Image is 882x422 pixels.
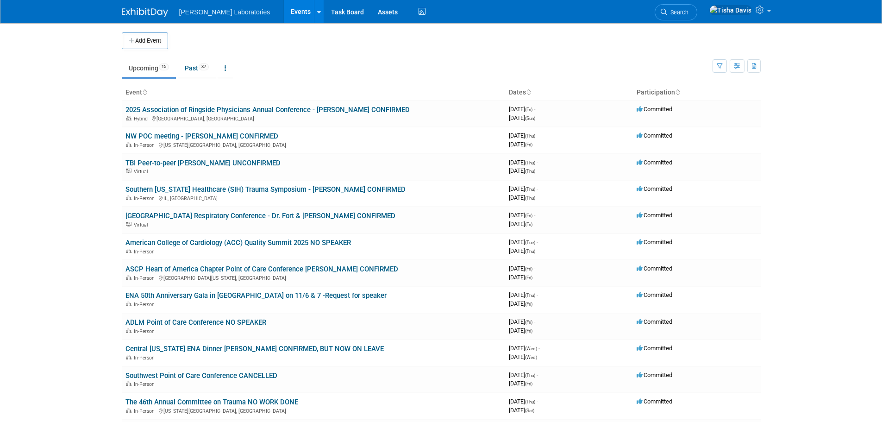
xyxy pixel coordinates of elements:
[525,213,532,218] span: (Fri)
[537,291,538,298] span: -
[134,142,157,148] span: In-Person
[509,106,535,113] span: [DATE]
[525,408,534,413] span: (Sat)
[525,355,537,360] span: (Wed)
[525,195,535,201] span: (Thu)
[126,195,131,200] img: In-Person Event
[525,169,535,174] span: (Thu)
[525,399,535,404] span: (Thu)
[134,408,157,414] span: In-Person
[134,249,157,255] span: In-Person
[509,194,535,201] span: [DATE]
[534,212,535,219] span: -
[509,185,538,192] span: [DATE]
[709,5,752,15] img: Tisha Davis
[125,345,384,353] a: Central [US_STATE] ENA Dinner [PERSON_NAME] CONFIRMED, BUT NOW ON LEAVE
[509,327,532,334] span: [DATE]
[125,239,351,247] a: American College of Cardiology (ACC) Quality Summit 2025 NO SPEAKER
[637,265,672,272] span: Committed
[509,247,535,254] span: [DATE]
[134,355,157,361] span: In-Person
[637,291,672,298] span: Committed
[125,274,501,281] div: [GEOGRAPHIC_DATA][US_STATE], [GEOGRAPHIC_DATA]
[126,169,131,173] img: Virtual Event
[125,407,501,414] div: [US_STATE][GEOGRAPHIC_DATA], [GEOGRAPHIC_DATA]
[637,185,672,192] span: Committed
[509,159,538,166] span: [DATE]
[534,106,535,113] span: -
[125,194,501,202] div: IL, [GEOGRAPHIC_DATA]
[637,132,672,139] span: Committed
[525,302,532,307] span: (Fri)
[537,159,538,166] span: -
[509,212,535,219] span: [DATE]
[525,346,537,351] span: (Wed)
[199,63,209,70] span: 87
[126,355,131,359] img: In-Person Event
[637,106,672,113] span: Committed
[509,141,532,148] span: [DATE]
[134,381,157,387] span: In-Person
[126,116,131,120] img: Hybrid Event
[509,318,535,325] span: [DATE]
[534,265,535,272] span: -
[525,240,535,245] span: (Tue)
[675,88,680,96] a: Sort by Participation Type
[125,372,277,380] a: Southwest Point of Care Conference CANCELLED
[134,328,157,334] span: In-Person
[142,88,147,96] a: Sort by Event Name
[126,275,131,280] img: In-Person Event
[525,249,535,254] span: (Thu)
[126,302,131,306] img: In-Person Event
[509,265,535,272] span: [DATE]
[525,107,532,112] span: (Fri)
[637,239,672,246] span: Committed
[525,133,535,139] span: (Thu)
[509,300,532,307] span: [DATE]
[537,398,538,405] span: -
[525,328,532,334] span: (Fri)
[509,291,538,298] span: [DATE]
[509,345,540,352] span: [DATE]
[126,142,131,147] img: In-Person Event
[509,407,534,414] span: [DATE]
[125,265,398,273] a: ASCP Heart of America Chapter Point of Care Conference [PERSON_NAME] CONFIRMED
[125,398,298,406] a: The 46th Annual Committee on Trauma NO WORK DONE
[509,220,532,227] span: [DATE]
[537,185,538,192] span: -
[525,142,532,147] span: (Fri)
[537,239,538,246] span: -
[637,212,672,219] span: Committed
[537,372,538,378] span: -
[509,372,538,378] span: [DATE]
[126,249,131,253] img: In-Person Event
[637,398,672,405] span: Committed
[122,32,168,49] button: Add Event
[538,345,540,352] span: -
[122,85,505,101] th: Event
[125,132,278,140] a: NW POC meeting - [PERSON_NAME] CONFIRMED
[525,222,532,227] span: (Fri)
[122,59,176,77] a: Upcoming15
[509,380,532,387] span: [DATE]
[134,302,157,308] span: In-Person
[159,63,169,70] span: 15
[525,266,532,271] span: (Fri)
[637,159,672,166] span: Committed
[126,381,131,386] img: In-Person Event
[125,114,501,122] div: [GEOGRAPHIC_DATA], [GEOGRAPHIC_DATA]
[633,85,761,101] th: Participation
[125,159,281,167] a: TBI Peer-to-peer [PERSON_NAME] UNCONFIRMED
[526,88,531,96] a: Sort by Start Date
[525,116,535,121] span: (Sun)
[525,160,535,165] span: (Thu)
[178,59,216,77] a: Past87
[525,293,535,298] span: (Thu)
[125,141,501,148] div: [US_STATE][GEOGRAPHIC_DATA], [GEOGRAPHIC_DATA]
[125,106,410,114] a: 2025 Association of Ringside Physicians Annual Conference - [PERSON_NAME] CONFIRMED
[637,318,672,325] span: Committed
[509,274,532,281] span: [DATE]
[126,408,131,413] img: In-Person Event
[509,167,535,174] span: [DATE]
[525,373,535,378] span: (Thu)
